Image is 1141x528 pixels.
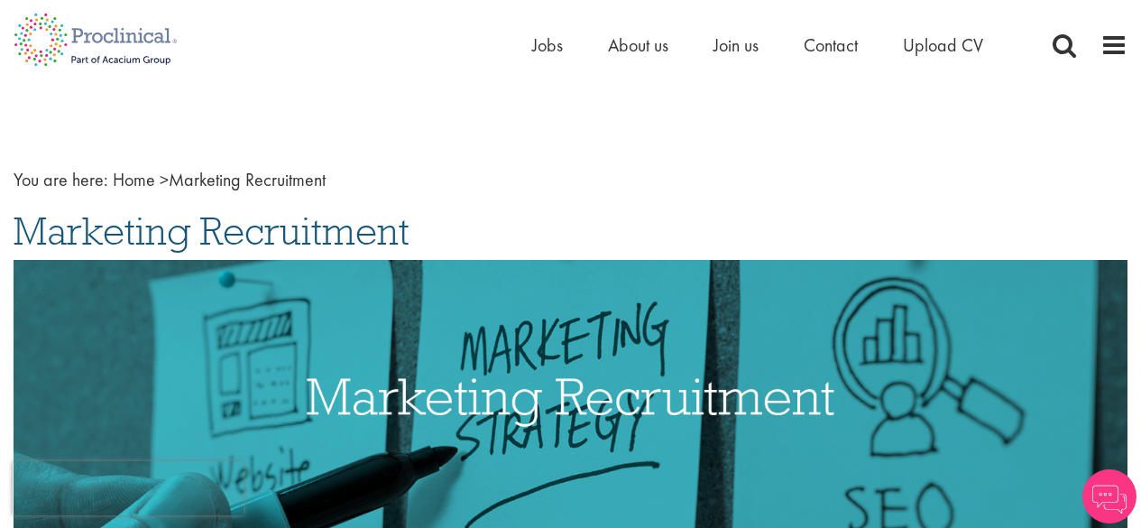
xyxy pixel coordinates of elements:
span: Marketing Recruitment [14,207,409,255]
span: You are here: [14,168,108,191]
span: > [160,168,169,191]
a: Contact [804,33,858,57]
a: Join us [713,33,759,57]
a: About us [608,33,668,57]
a: Jobs [532,33,563,57]
span: Marketing Recruitment [113,168,326,191]
img: Chatbot [1082,469,1136,523]
a: Upload CV [903,33,983,57]
a: breadcrumb link to Home [113,168,155,191]
iframe: reCAPTCHA [13,461,244,515]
